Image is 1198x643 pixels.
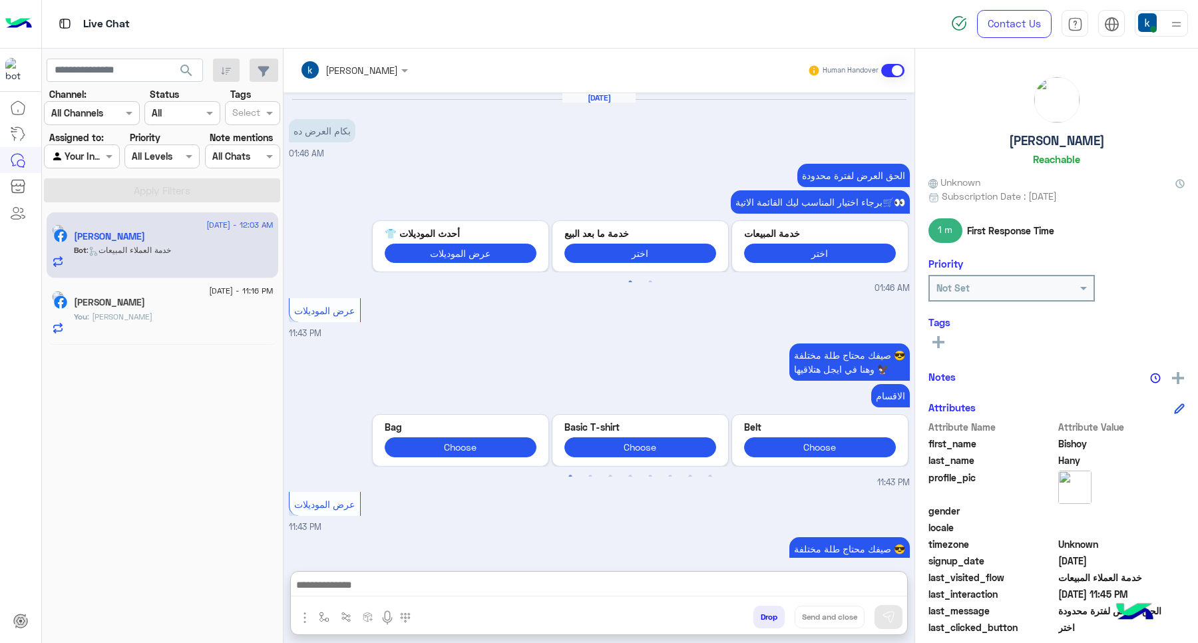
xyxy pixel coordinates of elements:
[942,189,1057,203] span: Subscription Date : [DATE]
[1033,153,1080,165] h6: Reachable
[564,244,716,263] button: اختر
[703,470,717,483] button: 8 of 4
[1138,13,1157,32] img: userImage
[357,606,379,628] button: create order
[977,10,1052,38] a: Contact Us
[928,420,1056,434] span: Attribute Name
[385,437,536,457] button: Choose
[206,219,273,231] span: [DATE] - 12:03 AM
[928,620,1056,634] span: last_clicked_button
[624,276,637,289] button: 1 of 2
[564,226,716,240] p: خدمة ما بعد البيع
[928,604,1056,618] span: last_message
[1058,554,1185,568] span: 2025-09-15T22:46:24.902Z
[967,224,1054,238] span: First Response Time
[87,312,152,321] span: طوله كام
[54,296,67,309] img: Facebook
[1058,437,1185,451] span: Bishoy
[1104,17,1119,32] img: tab
[1058,521,1185,535] span: null
[1058,471,1092,504] img: picture
[928,554,1056,568] span: signup_date
[744,420,896,434] p: Belt
[584,470,597,483] button: 2 of 4
[928,453,1056,467] span: last_name
[49,87,87,101] label: Channel:
[928,175,980,189] span: Unknown
[74,297,145,308] h5: احمد منصور
[562,93,636,103] h6: [DATE]
[1058,420,1185,434] span: Attribute Value
[294,305,355,316] span: عرض الموديلات
[1058,504,1185,518] span: null
[400,612,411,623] img: make a call
[150,87,179,101] label: Status
[928,218,962,242] span: 1 m
[1058,453,1185,467] span: Hany
[928,401,976,413] h6: Attributes
[289,522,321,532] span: 11:43 PM
[5,10,32,38] img: Logo
[297,610,313,626] img: send attachment
[882,610,895,624] img: send message
[44,178,280,202] button: Apply Filters
[74,231,145,242] h5: Bishoy Hany
[385,226,536,240] p: أحدث الموديلات 👕
[564,437,716,457] button: Choose
[564,420,716,434] p: Basic T-shirt
[1058,587,1185,601] span: 2025-09-16T20:45:23.192Z
[313,606,335,628] button: select flow
[341,612,351,622] img: Trigger scenario
[744,226,896,240] p: خدمة المبيعات
[644,276,657,289] button: 2 of 2
[789,537,910,574] p: 16/9/2025, 11:43 PM
[379,610,395,626] img: send voice note
[1062,10,1088,38] a: tab
[928,570,1056,584] span: last_visited_flow
[83,15,130,33] p: Live Chat
[928,521,1056,535] span: locale
[289,119,355,142] p: 16/9/2025, 1:46 AM
[1058,604,1185,618] span: الحق العرض لفترة محدودة
[130,130,160,144] label: Priority
[731,190,910,214] p: 16/9/2025, 1:46 AM
[684,470,697,483] button: 7 of 4
[289,148,324,158] span: 01:46 AM
[928,587,1056,601] span: last_interaction
[210,130,273,144] label: Note mentions
[1068,17,1083,32] img: tab
[294,499,355,510] span: عرض الموديلات
[1058,537,1185,551] span: Unknown
[1150,373,1161,383] img: notes
[928,437,1056,451] span: first_name
[744,244,896,263] button: اختر
[877,477,910,489] span: 11:43 PM
[87,245,171,255] span: : خدمة العملاء المبيعات
[335,606,357,628] button: Trigger scenario
[644,470,657,483] button: 5 of 4
[1111,590,1158,636] img: hulul-logo.png
[230,105,260,122] div: Select
[789,343,910,381] p: 16/9/2025, 11:43 PM
[170,59,203,87] button: search
[928,537,1056,551] span: timezone
[951,15,967,31] img: spinner
[52,291,64,303] img: picture
[664,470,677,483] button: 6 of 4
[54,229,67,242] img: Facebook
[209,285,273,297] span: [DATE] - 11:16 PM
[928,471,1056,501] span: profile_pic
[5,58,29,82] img: 713415422032625
[1009,133,1105,148] h5: [PERSON_NAME]
[385,420,536,434] p: Bag
[875,282,910,295] span: 01:46 AM
[74,245,87,255] span: Bot
[928,504,1056,518] span: gender
[795,606,865,628] button: Send and close
[753,606,785,628] button: Drop
[385,244,536,263] button: عرض الموديلات
[604,470,617,483] button: 3 of 4
[1168,16,1185,33] img: profile
[564,470,577,483] button: 1 of 4
[928,316,1185,328] h6: Tags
